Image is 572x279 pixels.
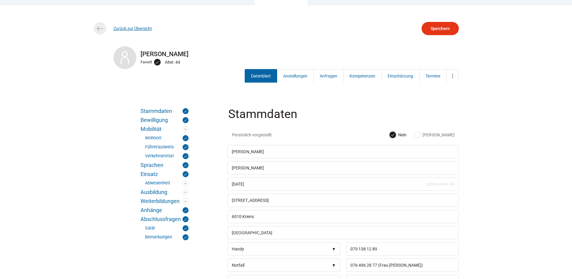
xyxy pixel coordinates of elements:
a: Datenblatt [245,69,277,83]
a: Anfragen [313,69,344,83]
a: Stammdaten [141,108,189,114]
h2: [PERSON_NAME] [113,50,459,58]
a: Sprachen [141,162,189,168]
a: Mobilität [141,126,189,132]
a: Verkehrsmittel [145,153,189,159]
input: Strasse / CO. Adresse [228,194,459,207]
a: Einschätzung [381,69,419,83]
input: Geburtsdatum [228,177,459,191]
a: Salär [145,225,189,231]
a: Ausbildung [141,189,189,195]
a: Abschlussfragen [141,216,189,222]
input: Nachname [228,161,459,174]
a: Zurück zur Übersicht [113,26,152,31]
img: icon-arrow-left.svg [95,24,104,33]
input: PLZ/Ort [228,210,459,223]
a: Wohnort [145,135,189,141]
label: Nein [390,132,407,138]
a: Anstellungen [277,69,314,83]
label: [PERSON_NAME] [414,132,455,138]
a: Termine [419,69,446,83]
div: Alter: 44 [165,58,182,66]
a: Bewilligung [141,117,189,123]
input: Vorname [228,145,459,158]
a: Anhänge [141,207,189,213]
input: Speichern [422,22,459,35]
a: Kompetenzen [343,69,382,83]
a: Führerausweis [145,144,189,150]
input: Nummer [346,242,459,256]
a: Weiterbildungen [141,198,189,204]
input: Land [228,226,459,239]
a: Bemerkungen [145,234,189,240]
span: Persönlich vorgestellt [232,132,305,138]
legend: Stammdaten [228,108,460,128]
a: Abwesenheit [145,180,189,186]
a: Einsatz [141,171,189,177]
input: Nummer [346,259,459,272]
